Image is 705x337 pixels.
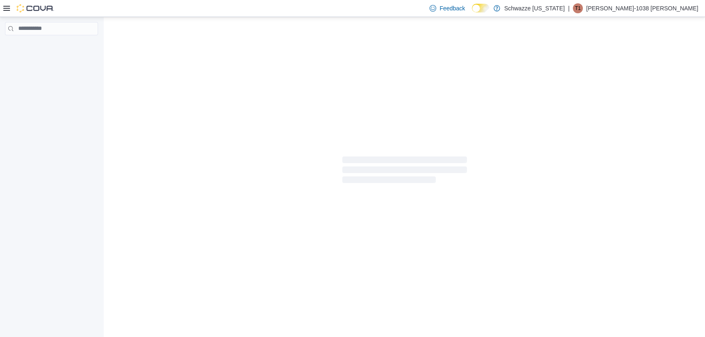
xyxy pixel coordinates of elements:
[568,3,570,13] p: |
[5,37,98,57] nav: Complex example
[573,3,583,13] div: Thomas-1038 Aragon
[575,3,581,13] span: T1
[17,4,54,12] img: Cova
[342,158,467,185] span: Loading
[472,4,489,12] input: Dark Mode
[586,3,698,13] p: [PERSON_NAME]-1038 [PERSON_NAME]
[440,4,465,12] span: Feedback
[504,3,565,13] p: Schwazze [US_STATE]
